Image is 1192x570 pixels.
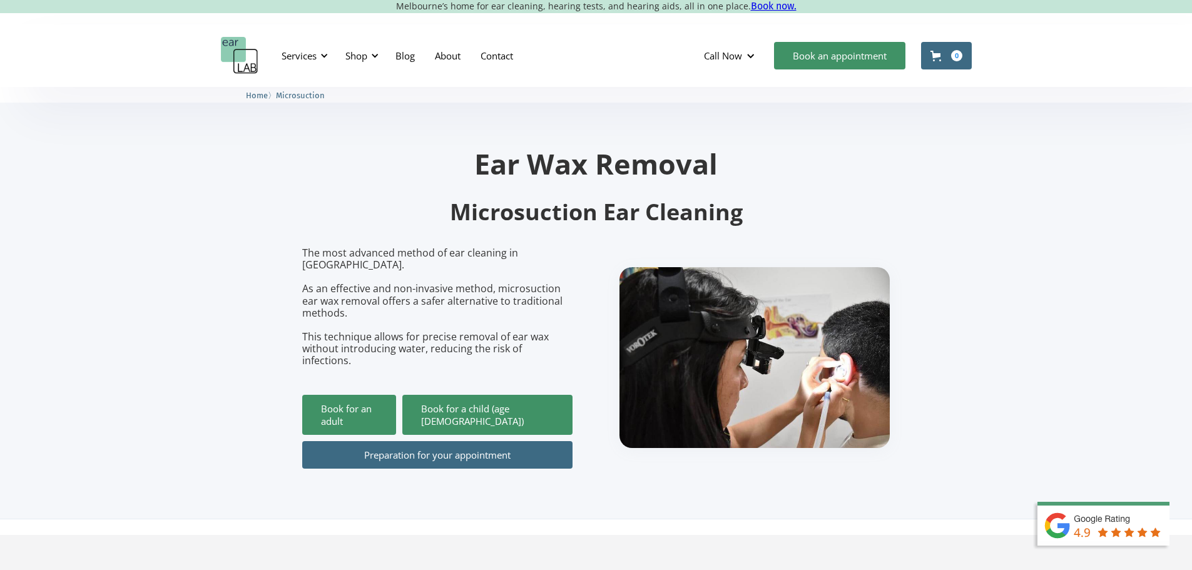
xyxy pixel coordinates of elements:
[302,150,890,178] h1: Ear Wax Removal
[951,50,962,61] div: 0
[282,49,317,62] div: Services
[302,247,573,367] p: The most advanced method of ear cleaning in [GEOGRAPHIC_DATA]. As an effective and non-invasive m...
[774,42,905,69] a: Book an appointment
[246,89,276,102] li: 〉
[619,267,890,448] img: boy getting ear checked.
[694,37,768,74] div: Call Now
[338,37,382,74] div: Shop
[425,38,471,74] a: About
[302,198,890,227] h2: Microsuction Ear Cleaning
[246,89,268,101] a: Home
[274,37,332,74] div: Services
[402,395,573,435] a: Book for a child (age [DEMOGRAPHIC_DATA])
[704,49,742,62] div: Call Now
[471,38,523,74] a: Contact
[276,91,325,100] span: Microsuction
[276,89,325,101] a: Microsuction
[246,91,268,100] span: Home
[345,49,367,62] div: Shop
[385,38,425,74] a: Blog
[221,37,258,74] a: home
[302,441,573,469] a: Preparation for your appointment
[302,395,396,435] a: Book for an adult
[921,42,972,69] a: Open cart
